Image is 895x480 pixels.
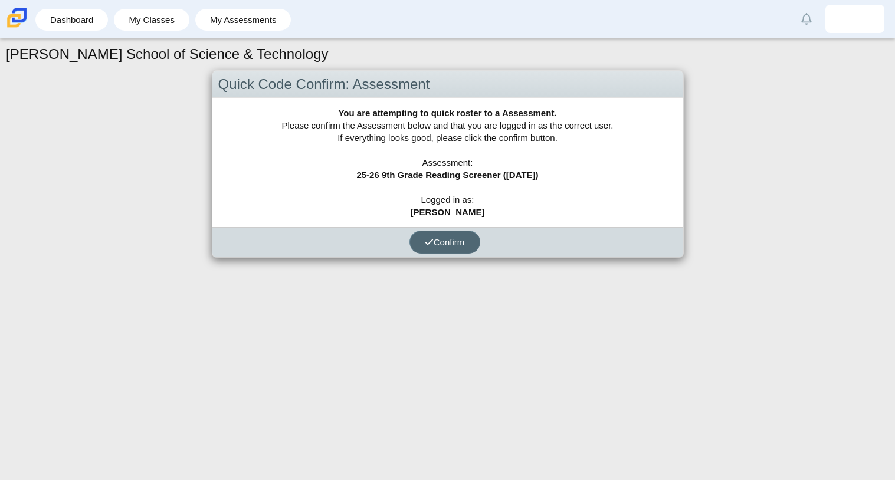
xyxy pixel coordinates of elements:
a: My Classes [120,9,183,31]
h1: [PERSON_NAME] School of Science & Technology [6,44,329,64]
a: Dashboard [41,9,102,31]
button: Confirm [409,231,480,254]
span: Confirm [425,237,465,247]
b: 25-26 9th Grade Reading Screener ([DATE]) [356,170,538,180]
img: Carmen School of Science & Technology [5,5,29,30]
a: Carmen School of Science & Technology [5,22,29,32]
b: You are attempting to quick roster to a Assessment. [338,108,556,118]
a: My Assessments [201,9,286,31]
b: [PERSON_NAME] [411,207,485,217]
div: Quick Code Confirm: Assessment [212,71,683,98]
div: Please confirm the Assessment below and that you are logged in as the correct user. If everything... [212,98,683,227]
a: julissa.castorenar.Bpv665 [825,5,884,33]
img: julissa.castorenar.Bpv665 [845,9,864,28]
a: Alerts [794,6,819,32]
